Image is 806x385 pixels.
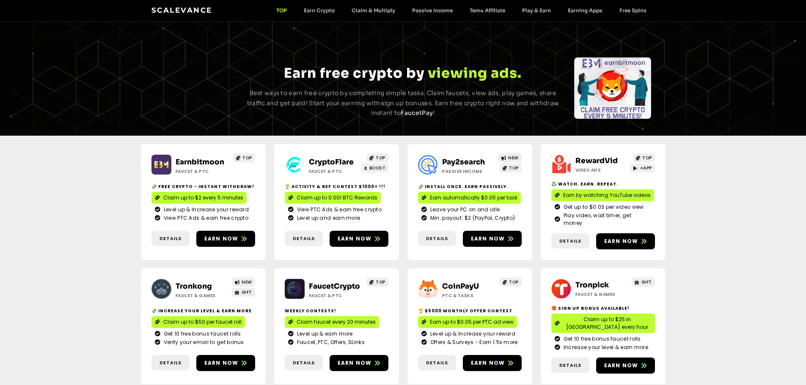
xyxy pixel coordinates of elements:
[426,235,448,242] span: Details
[461,7,514,14] a: Temu Affiliate
[285,316,379,328] a: Claim faucet every 20 minutes
[295,206,382,213] span: View PTC Ads & earn free crypto
[309,158,354,167] a: CryptoFlare
[338,235,372,243] span: Earn now
[551,358,589,373] a: Details
[297,194,377,202] span: Claim up to 0.001 BTC Rewards
[151,192,247,204] a: Claim up to $2 every 5 minutes
[176,168,228,175] h2: Faucet & PTC
[293,359,315,366] span: Details
[330,355,388,371] a: Earn now
[630,164,655,172] a: +APP
[285,183,388,190] h2: 🏆 Activity & ref contest $1000+ !!!
[575,291,628,298] h2: Faucet & Games
[500,164,522,172] a: TOP
[604,238,638,245] span: Earn now
[268,7,295,14] a: TOP
[268,7,655,14] nav: Menu
[162,206,249,213] span: Level up & Increase your reward
[295,330,353,338] span: Level up & earn more
[151,308,255,314] h2: 💸 Increase your level & earn more
[285,355,323,371] a: Details
[401,109,433,117] a: FaucetPay
[442,158,485,167] a: Pay2search
[163,318,242,326] span: Claim up to $50 per faucet roll
[309,282,360,291] a: FaucetCrypto
[418,183,522,190] h2: 💸 Install Once. Earn Passively.
[418,308,522,314] h2: 🏆 $5000 Monthly Offer contest
[246,88,561,118] p: Best ways to earn free crypto by completing simple tasks. Claim faucets, view ads, play games, sh...
[204,235,239,243] span: Earn now
[596,358,655,374] a: Earn now
[242,289,252,295] span: GIFT
[428,339,518,346] span: Offers & Surveys - Earn 1.5x more
[633,153,655,162] a: TOP
[338,359,372,367] span: Earn now
[343,7,404,14] a: Claim & Multiply
[366,278,388,287] a: TOP
[574,57,651,119] div: Slides
[404,7,461,14] a: Passive Income
[361,164,388,172] a: BOOST
[509,165,519,171] span: TOP
[232,288,255,297] a: GIFT
[154,57,231,119] div: Slides
[418,192,521,204] a: Earn automatically $0.05 per task
[418,316,517,328] a: Earn up to $0.05 per PTC ad view
[204,359,239,367] span: Earn now
[330,231,388,247] a: Earn now
[442,292,495,299] h2: ptc & Tasks
[293,235,315,242] span: Details
[430,318,514,326] span: Earn up to $0.05 per PTC ad view
[514,7,559,14] a: Play & Earn
[596,233,655,249] a: Earn now
[160,359,182,366] span: Details
[551,181,655,187] h2: ♻️ Watch. Earn. Repeat.
[376,279,385,285] span: TOP
[366,153,388,162] a: TOP
[297,318,376,326] span: Claim faucet every 20 minutes
[632,278,655,287] a: GIFT
[559,7,611,14] a: Earning Apps
[151,183,255,190] h2: 💸 Free crypto - Instant withdraw!
[611,7,655,14] a: Free Spins
[551,314,655,333] a: Claim up to $25 in [GEOGRAPHIC_DATA] every hour
[428,214,515,222] span: Min. payout: $2 (PayPal, Crypto)
[561,203,644,211] span: Get up to $0.03 per video view
[369,165,386,171] span: BOOST
[284,65,424,82] span: Earn free crypto by
[295,7,343,14] a: Earn Crypto
[561,335,641,343] span: Get 10 free bonus faucet rolls
[551,189,654,201] a: Earn by watching YouTube videos
[285,192,381,204] a: Claim up to 0.001 BTC Rewards
[233,153,255,162] a: TOP
[442,168,495,175] h2: Passive Income
[309,168,362,175] h2: Faucet & PTC
[575,281,609,289] a: Tronpick
[640,165,652,171] span: +APP
[151,231,190,246] a: Details
[162,339,244,346] span: Verify your email to get bonus
[196,231,255,247] a: Earn now
[442,282,479,291] a: CoinPayU
[561,212,652,227] span: Play video, wait timer, get money
[500,278,522,287] a: TOP
[309,292,362,299] h2: Faucet & PTC
[463,231,522,247] a: Earn now
[430,194,517,202] span: Earn automatically $0.05 per task
[418,355,456,371] a: Details
[418,231,456,246] a: Details
[428,206,500,213] span: Leave your PC on and idle
[232,278,255,287] a: NEW
[498,153,522,162] a: NEW
[376,155,385,161] span: TOP
[575,167,628,173] h2: Video ads
[563,191,651,199] span: Earn by watching YouTube videos
[295,339,365,346] span: Faucet, PTC, Offers, SLinks
[162,330,241,338] span: Get 10 free bonus faucet rolls
[162,214,248,222] span: View PTC Ads & earn free crypto
[559,238,581,245] span: Details
[604,362,638,369] span: Earn now
[471,235,505,243] span: Earn now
